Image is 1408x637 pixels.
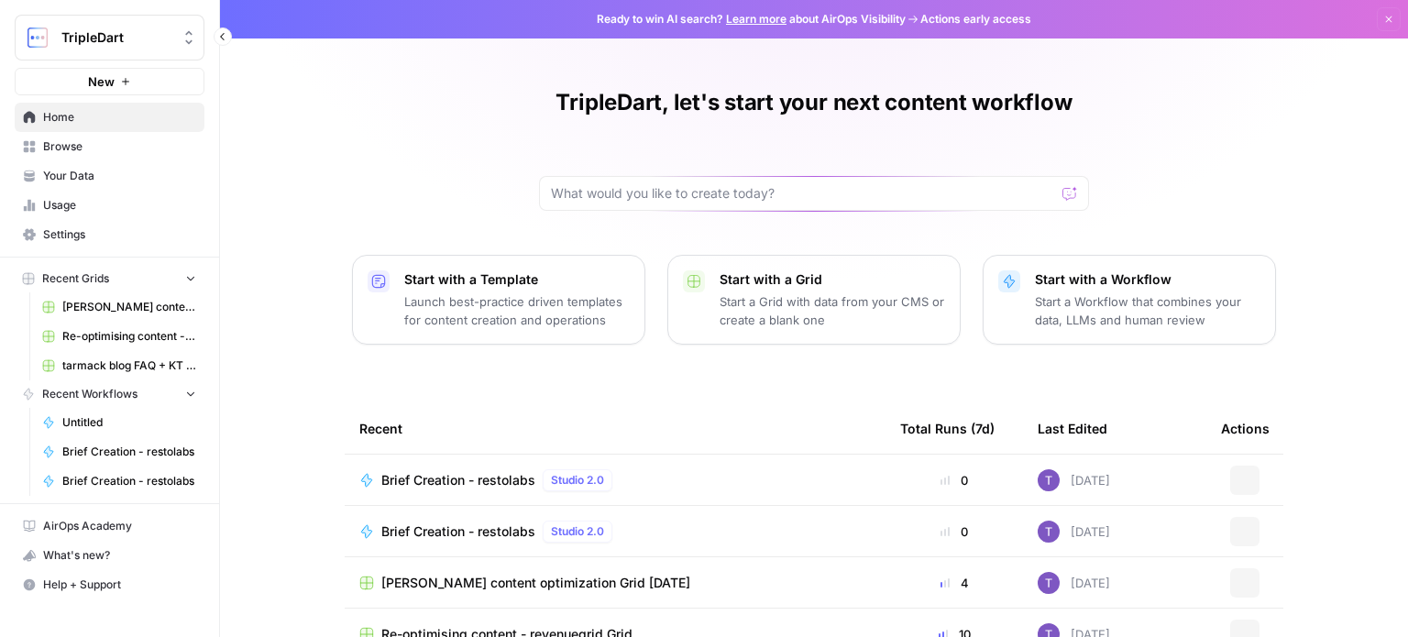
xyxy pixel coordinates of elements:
a: [PERSON_NAME] content optimization Grid [DATE] [359,574,871,592]
button: Workspace: TripleDart [15,15,204,60]
img: TripleDart Logo [21,21,54,54]
span: Re-optimising content - revenuegrid Grid [62,328,196,345]
a: tarmack blog FAQ + KT workflow Grid (6) [34,351,204,380]
img: ogabi26qpshj0n8lpzr7tvse760o [1038,521,1060,543]
span: Home [43,109,196,126]
div: Last Edited [1038,403,1107,454]
a: Browse [15,132,204,161]
div: What's new? [16,542,203,569]
a: Learn more [726,12,786,26]
button: Start with a WorkflowStart a Workflow that combines your data, LLMs and human review [983,255,1276,345]
span: AirOps Academy [43,518,196,534]
span: Browse [43,138,196,155]
button: Recent Workflows [15,380,204,408]
span: Studio 2.0 [551,472,604,489]
span: Settings [43,226,196,243]
p: Start with a Workflow [1035,270,1260,289]
div: 0 [900,471,1008,489]
a: Untitled [34,408,204,437]
button: What's new? [15,541,204,570]
button: New [15,68,204,95]
span: Brief Creation - restolabs [62,444,196,460]
span: Ready to win AI search? about AirOps Visibility [597,11,906,27]
a: Brief Creation - restolabs [34,437,204,467]
button: Start with a TemplateLaunch best-practice driven templates for content creation and operations [352,255,645,345]
span: TripleDart [61,28,172,47]
a: Brief Creation - restolabs [34,467,204,496]
a: Settings [15,220,204,249]
span: Actions early access [920,11,1031,27]
a: Usage [15,191,204,220]
p: Start a Grid with data from your CMS or create a blank one [720,292,945,329]
div: 0 [900,522,1008,541]
span: Brief Creation - restolabs [381,522,535,541]
span: Recent Workflows [42,386,137,402]
button: Start with a GridStart a Grid with data from your CMS or create a blank one [667,255,961,345]
span: Untitled [62,414,196,431]
span: Recent Grids [42,270,109,287]
div: 4 [900,574,1008,592]
span: Studio 2.0 [551,523,604,540]
div: Actions [1221,403,1270,454]
a: Re-optimising content - revenuegrid Grid [34,322,204,351]
button: Help + Support [15,570,204,599]
span: [PERSON_NAME] content optimization Grid [DATE] [381,574,690,592]
span: Brief Creation - restolabs [62,473,196,489]
a: AirOps Academy [15,511,204,541]
span: tarmack blog FAQ + KT workflow Grid (6) [62,357,196,374]
a: Brief Creation - restolabsStudio 2.0 [359,521,871,543]
p: Start with a Template [404,270,630,289]
a: Your Data [15,161,204,191]
p: Launch best-practice driven templates for content creation and operations [404,292,630,329]
p: Start with a Grid [720,270,945,289]
span: Brief Creation - restolabs [381,471,535,489]
button: Recent Grids [15,265,204,292]
h1: TripleDart, let's start your next content workflow [555,88,1072,117]
div: [DATE] [1038,521,1110,543]
p: Start a Workflow that combines your data, LLMs and human review [1035,292,1260,329]
span: [PERSON_NAME] content optimization Grid [DATE] [62,299,196,315]
div: [DATE] [1038,469,1110,491]
img: ogabi26qpshj0n8lpzr7tvse760o [1038,469,1060,491]
div: [DATE] [1038,572,1110,594]
a: Home [15,103,204,132]
span: New [88,72,115,91]
span: Usage [43,197,196,214]
img: ogabi26qpshj0n8lpzr7tvse760o [1038,572,1060,594]
a: [PERSON_NAME] content optimization Grid [DATE] [34,292,204,322]
span: Help + Support [43,577,196,593]
div: Total Runs (7d) [900,403,995,454]
a: Brief Creation - restolabsStudio 2.0 [359,469,871,491]
span: Your Data [43,168,196,184]
div: Recent [359,403,871,454]
input: What would you like to create today? [551,184,1055,203]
